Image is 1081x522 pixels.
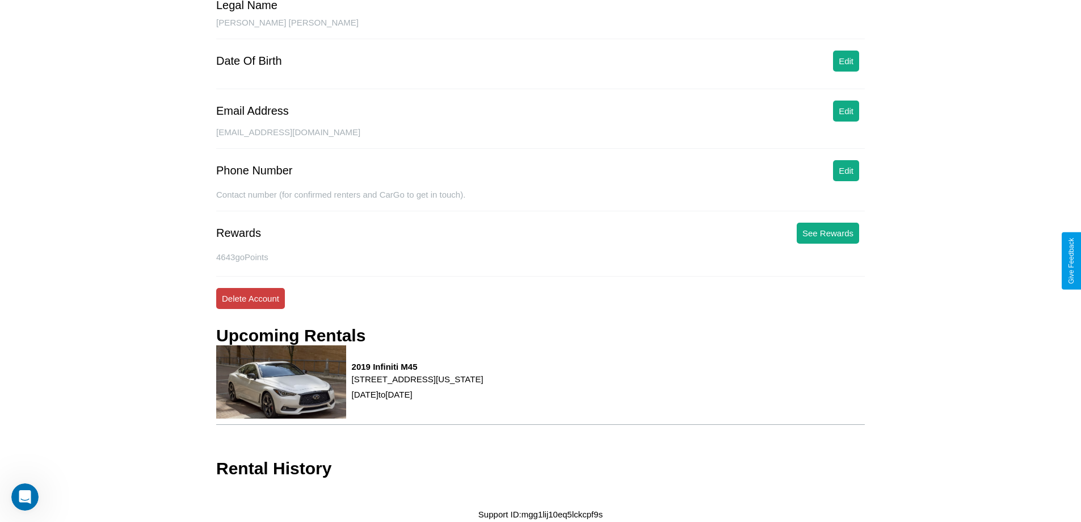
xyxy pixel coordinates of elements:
[216,459,331,478] h3: Rental History
[833,51,859,72] button: Edit
[352,362,483,371] h3: 2019 Infiniti M45
[216,18,865,39] div: [PERSON_NAME] [PERSON_NAME]
[833,101,859,122] button: Edit
[216,227,261,240] div: Rewards
[216,55,282,68] div: Date Of Birth
[1067,238,1075,284] div: Give Feedback
[216,105,289,118] div: Email Address
[216,164,293,177] div: Phone Number
[797,223,859,244] button: See Rewards
[216,190,865,211] div: Contact number (for confirmed renters and CarGo to get in touch).
[833,160,859,181] button: Edit
[216,127,865,149] div: [EMAIL_ADDRESS][DOMAIN_NAME]
[352,387,483,402] p: [DATE] to [DATE]
[352,371,483,387] p: [STREET_ADDRESS][US_STATE]
[11,483,39,511] iframe: Intercom live chat
[478,507,603,522] p: Support ID: mgg1lij10eq5lckcpf9s
[216,249,865,265] p: 4643 goPoints
[216,326,365,345] h3: Upcoming Rentals
[216,345,346,419] img: rental
[216,288,285,309] button: Delete Account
